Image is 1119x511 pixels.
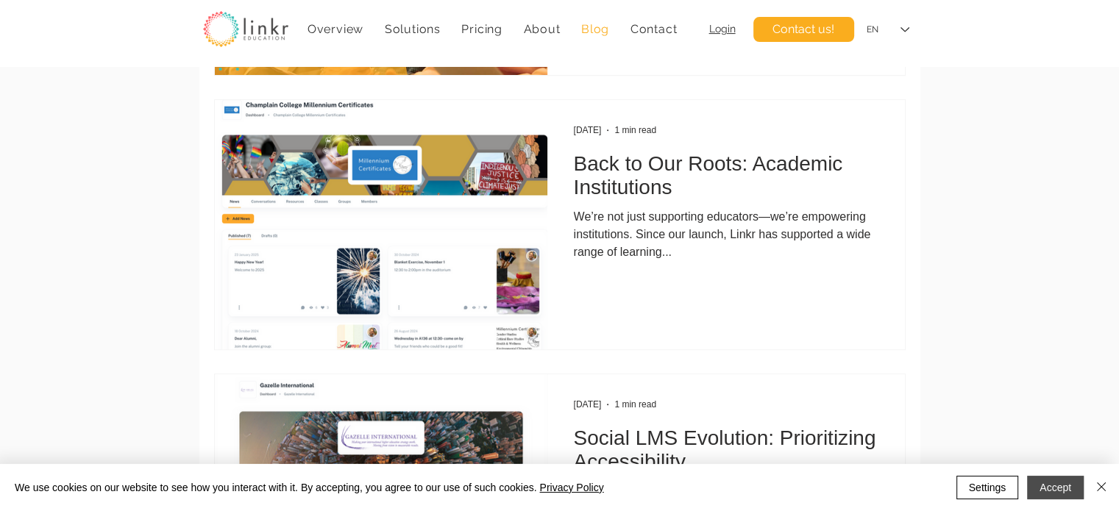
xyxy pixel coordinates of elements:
span: Mar 31 [574,125,602,135]
span: 1 min read [614,399,656,410]
img: linkr_logo_transparentbg.png [203,11,288,47]
a: Contact [622,15,684,43]
a: Back to Our Roots: Academic Institutions [574,151,878,208]
div: We’re not just supporting educators—we’re empowering institutions. Since our launch, Linkr has su... [574,208,878,261]
div: Solutions [377,15,448,43]
span: Blog [581,22,609,36]
a: Overview [300,15,372,43]
div: About [516,15,568,43]
img: Close [1093,478,1110,496]
span: Pricing [461,22,502,36]
button: Accept [1027,476,1084,499]
a: Contact us! [753,17,854,42]
a: Blog [574,15,617,43]
span: Overview [308,22,363,36]
a: Social LMS Evolution: Prioritizing Accessibility [574,426,878,482]
span: Mar 20 [574,399,602,410]
div: EN [867,24,878,36]
span: 1 min read [614,125,656,135]
a: Pricing [454,15,510,43]
span: Contact us! [772,21,834,37]
span: About [523,22,560,36]
a: Login [709,23,736,35]
div: Language Selector: English [856,13,920,46]
span: Contact [630,22,678,36]
span: Solutions [385,22,441,36]
img: Back to Our Roots: Academic Institutions [214,99,548,350]
h2: Social LMS Evolution: Prioritizing Accessibility [574,426,878,474]
button: Close [1093,476,1110,499]
span: We use cookies on our website to see how you interact with it. By accepting, you agree to our use... [15,481,604,494]
button: Settings [956,476,1019,499]
nav: Site [300,15,685,43]
h2: Back to Our Roots: Academic Institutions [574,152,878,199]
a: Privacy Policy [539,482,603,493]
